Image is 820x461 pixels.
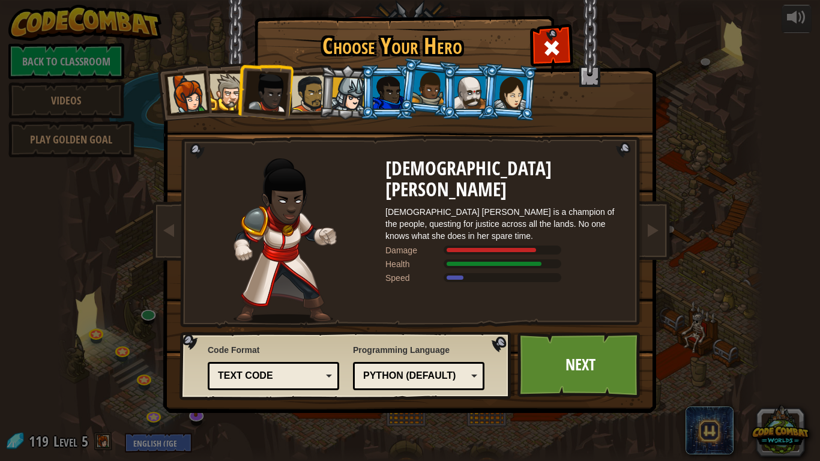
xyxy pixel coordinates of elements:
[208,344,339,356] span: Code Format
[179,332,514,400] img: language-selector-background.png
[385,258,445,270] div: Health
[360,65,414,119] li: Gordon the Stalwart
[442,65,496,119] li: Okar Stompfoot
[385,244,445,256] div: Damage
[517,332,643,398] a: Next
[154,62,213,121] li: Captain Anya Weston
[318,64,375,121] li: Hattori Hanzō
[235,61,294,119] li: Lady Ida Justheart
[363,369,467,383] div: Python (Default)
[385,272,445,284] div: Speed
[385,206,626,242] div: [DEMOGRAPHIC_DATA] [PERSON_NAME] is a champion of the people, questing for justice across all the...
[197,63,251,118] li: Sir Tharin Thunderfist
[353,344,484,356] span: Programming Language
[257,34,527,59] h1: Choose Your Hero
[278,64,333,120] li: Alejandro the Duelist
[218,369,322,383] div: Text code
[385,258,626,270] div: Gains 140% of listed Warrior armor health.
[385,244,626,256] div: Deals 120% of listed Warrior weapon damage.
[385,158,626,200] h2: [DEMOGRAPHIC_DATA] [PERSON_NAME]
[234,158,337,324] img: champion-pose.png
[398,58,457,118] li: Arryn Stonewall
[481,63,538,121] li: Illia Shieldsmith
[385,272,626,284] div: Moves at 6 meters per second.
